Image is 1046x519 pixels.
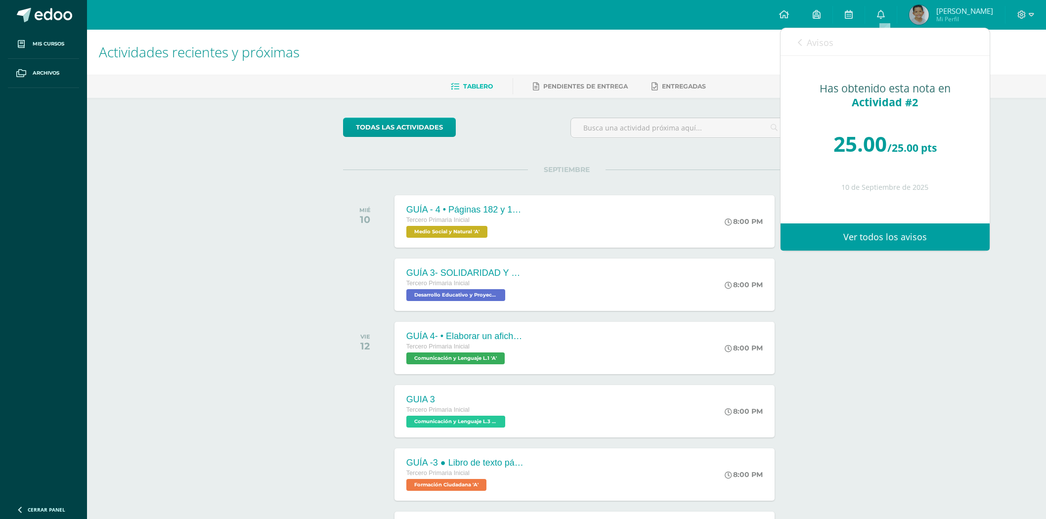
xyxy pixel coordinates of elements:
img: 2df359f7ef2ee15bcdb44757ddf44850.png [909,5,929,25]
span: Actividad #2 [852,95,918,109]
span: Avisos [807,37,833,48]
span: /25.00 pts [887,141,937,155]
span: Tercero Primaria Inicial [406,406,470,413]
a: todas las Actividades [343,118,456,137]
span: 25.00 [833,130,887,158]
div: 8:00 PM [725,407,763,416]
span: Entregadas [662,83,706,90]
span: Tercero Primaria Inicial [406,216,470,223]
a: Archivos [8,59,79,88]
div: GUÍA -3 ● Libro de texto páginas 198 y 199. [406,458,525,468]
div: 12 [360,340,370,352]
input: Busca una actividad próxima aquí... [571,118,790,137]
span: Cerrar panel [28,506,65,513]
a: Pendientes de entrega [533,79,628,94]
span: Tercero Primaria Inicial [406,470,470,476]
div: Has obtenido esta nota en [800,82,970,109]
div: GUÍA 4- • Elaborar un afiche señalando los elementos [406,331,525,342]
a: Ver todos los avisos [781,223,990,251]
span: [PERSON_NAME] [936,6,993,16]
span: Mis cursos [33,40,64,48]
span: Medio Social y Natural 'A' [406,226,487,238]
div: GUIA 3 [406,394,508,405]
span: Comunicación y Lenguaje L.3 (Inglés y Laboratorio) 'A' [406,416,505,428]
a: Entregadas [652,79,706,94]
div: 8:00 PM [725,344,763,352]
span: Tercero Primaria Inicial [406,343,470,350]
div: 8:00 PM [725,217,763,226]
span: Tablero [463,83,493,90]
div: 10 [359,214,371,225]
span: Desarrollo Educativo y Proyecto de Vida 'A' [406,289,505,301]
div: GUÍA 3- SOLIDARIDAD Y GENEROSIDAD [406,268,525,278]
span: Actividades recientes y próximas [99,43,300,61]
div: VIE [360,333,370,340]
span: Mi Perfil [936,15,993,23]
span: Archivos [33,69,59,77]
span: Pendientes de entrega [543,83,628,90]
div: 10 de Septiembre de 2025 [800,183,970,192]
div: 8:00 PM [725,470,763,479]
span: Formación Ciudadana 'A' [406,479,486,491]
span: SEPTIEMBRE [528,165,606,174]
a: Mis cursos [8,30,79,59]
div: 8:00 PM [725,280,763,289]
div: GUÍA - 4 • Páginas 182 y 183 del libro [406,205,525,215]
span: Comunicación y Lenguaje L.1 'A' [406,352,505,364]
div: MIÉ [359,207,371,214]
span: Tercero Primaria Inicial [406,280,470,287]
a: Tablero [451,79,493,94]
